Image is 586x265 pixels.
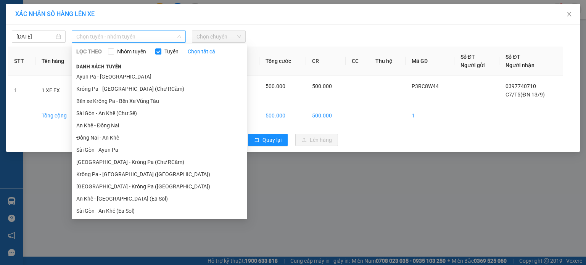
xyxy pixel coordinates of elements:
td: 1 [8,76,35,105]
td: 500.000 [259,105,306,126]
span: 500.000 [312,83,332,89]
span: Số ĐT [506,54,520,60]
span: 1 CUC [68,53,100,66]
li: [GEOGRAPHIC_DATA] - Krông Pa (Chư RCăm) [72,156,247,168]
b: Cô Hai [19,5,51,17]
span: Krông Pa [68,42,101,51]
th: Tên hàng [35,47,82,76]
th: STT [8,47,35,76]
li: [GEOGRAPHIC_DATA] - Krông Pa ([GEOGRAPHIC_DATA]) [72,180,247,193]
li: Krông Pa - [GEOGRAPHIC_DATA] ([GEOGRAPHIC_DATA]) [72,168,247,180]
button: uploadLên hàng [295,134,338,146]
span: Nhóm tuyến [114,47,149,56]
span: Số ĐT [460,54,475,60]
span: LỌC THEO [76,47,102,56]
li: Sài Gòn - An Khê (Chư Sê) [72,107,247,119]
span: C7/T5(ĐN 13/9) [506,92,544,98]
th: Thu hộ [369,47,406,76]
input: 14/09/2025 [16,32,54,41]
span: 0397740710 [506,83,536,89]
button: Close [559,4,580,25]
span: Tuyến [161,47,182,56]
th: CC [346,47,369,76]
li: Krông Pa - [GEOGRAPHIC_DATA] (Chư RCăm) [72,83,247,95]
span: Chọn chuyến [196,31,241,42]
th: Tổng cước [259,47,306,76]
span: Chọn tuyến - nhóm tuyến [76,31,181,42]
span: 500.000 [266,83,285,89]
li: Ayun Pa - [GEOGRAPHIC_DATA] [72,71,247,83]
span: P3RC8W44 [412,83,439,89]
h2: WAGQF1CT [3,24,44,35]
button: rollbackQuay lại [248,134,288,146]
span: close [566,11,572,17]
span: [DATE] 13:38 [68,21,96,26]
li: Sài Gòn - An Khê (Ea Sol) [72,205,247,217]
li: Đồng Nai - An Khê [72,132,247,144]
li: An Khê - Đồng Nai [72,119,247,132]
span: Người nhận [506,62,534,68]
span: down [177,34,182,39]
span: Người gửi [460,62,485,68]
span: rollback [254,137,259,143]
span: Danh sách tuyến [72,63,126,70]
th: CR [306,47,346,76]
a: Chọn tất cả [188,47,215,56]
li: Sài Gòn - Ayun Pa [72,144,247,156]
td: 1 [406,105,454,126]
li: An Khê - [GEOGRAPHIC_DATA] (Ea Sol) [72,193,247,205]
span: XÁC NHẬN SỐ HÀNG LÊN XE [15,10,95,18]
td: Tổng cộng [35,105,82,126]
span: Quay lại [262,136,282,144]
th: Mã GD [406,47,454,76]
span: Gửi: [68,29,83,38]
td: 1 XE EX [35,76,82,105]
li: Bến xe Krông Pa - Bến Xe Vũng Tàu [72,95,247,107]
td: 500.000 [306,105,346,126]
